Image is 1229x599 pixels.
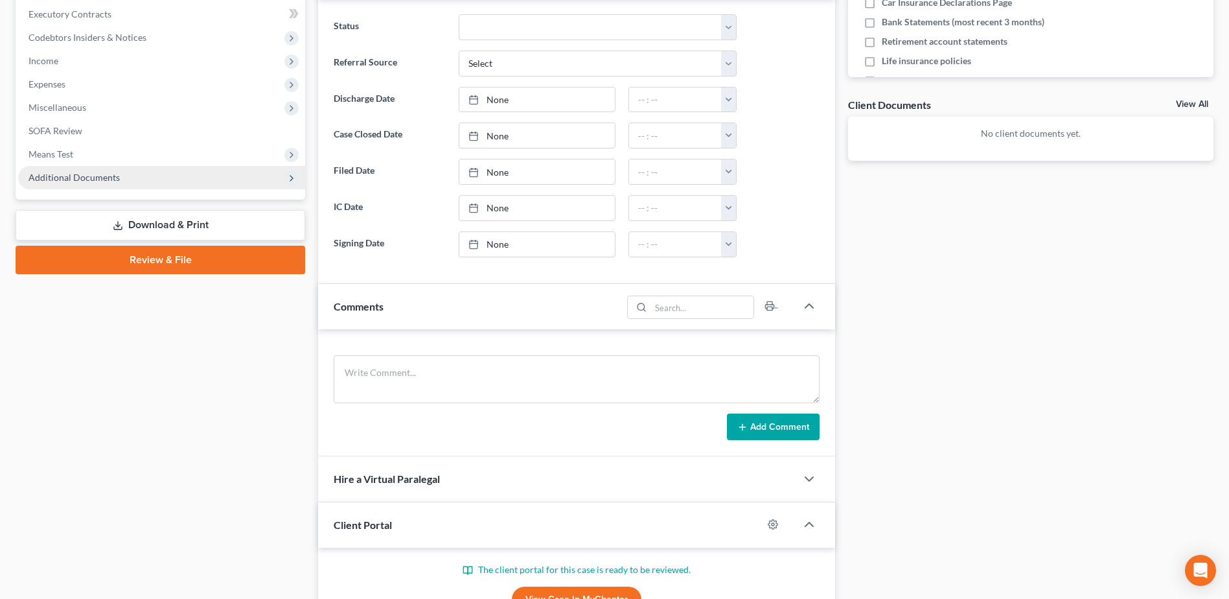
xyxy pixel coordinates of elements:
input: -- : -- [629,123,722,148]
span: Life insurance policies [882,54,971,67]
a: None [459,88,615,112]
label: Referral Source [327,51,452,76]
span: Bank Statements (most recent 3 months) [882,16,1044,29]
span: Comments [334,300,384,312]
label: Signing Date [327,231,452,257]
a: None [459,123,615,148]
span: Additional Documents [29,172,120,183]
span: Expenses [29,78,65,89]
a: None [459,196,615,220]
a: Executory Contracts [18,3,305,26]
a: SOFA Review [18,119,305,143]
button: Add Comment [727,414,820,441]
span: Hire a Virtual Paralegal [334,473,440,485]
p: The client portal for this case is ready to be reviewed. [334,563,820,576]
span: Executory Contracts [29,8,111,19]
input: -- : -- [629,88,722,112]
a: Review & File [16,246,305,274]
input: Search... [650,296,753,318]
div: Client Documents [848,98,931,112]
label: Case Closed Date [327,123,452,148]
span: Codebtors Insiders & Notices [29,32,146,43]
div: Open Intercom Messenger [1185,555,1216,586]
input: -- : -- [629,159,722,184]
span: Means Test [29,148,73,159]
span: Retirement account statements [882,35,1007,48]
span: SOFA Review [29,125,82,136]
span: Client Portal [334,519,392,531]
span: Miscellaneous [29,102,86,113]
a: View All [1176,100,1208,109]
a: None [459,232,615,257]
a: None [459,159,615,184]
p: No client documents yet. [858,127,1203,140]
label: IC Date [327,195,452,221]
input: -- : -- [629,232,722,257]
span: Income [29,55,58,66]
label: Discharge Date [327,87,452,113]
span: Separation Agreements or Divorce Decrees [882,74,1055,87]
label: Status [327,14,452,40]
label: Filed Date [327,159,452,185]
a: Download & Print [16,210,305,241]
input: -- : -- [629,196,722,220]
